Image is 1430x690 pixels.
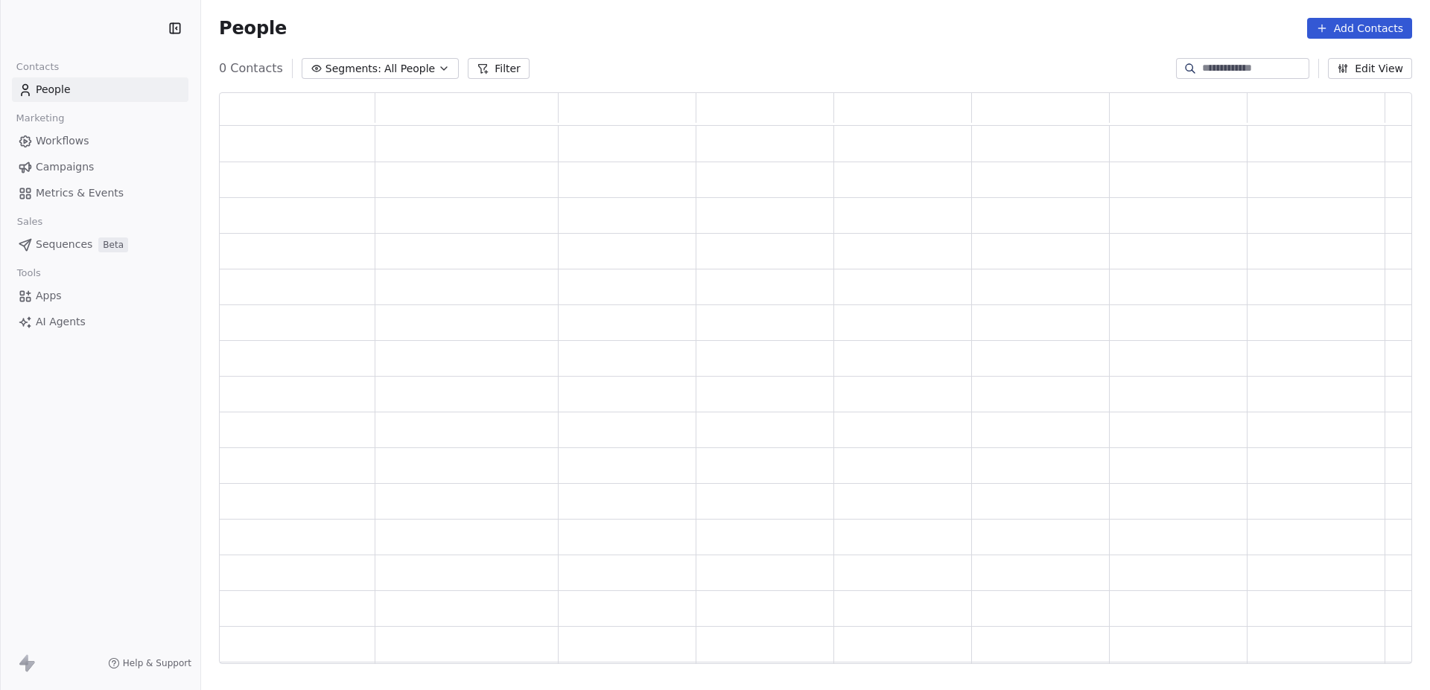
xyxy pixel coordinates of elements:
[12,181,188,205] a: Metrics & Events
[36,185,124,201] span: Metrics & Events
[36,159,94,175] span: Campaigns
[36,82,71,98] span: People
[12,284,188,308] a: Apps
[468,58,530,79] button: Filter
[219,17,287,39] span: People
[10,211,49,233] span: Sales
[98,237,128,252] span: Beta
[325,61,381,77] span: Segments:
[36,133,89,149] span: Workflows
[384,61,435,77] span: All People
[1307,18,1412,39] button: Add Contacts
[219,60,283,77] span: 0 Contacts
[10,56,66,78] span: Contacts
[10,262,47,284] span: Tools
[12,129,188,153] a: Workflows
[36,288,62,304] span: Apps
[12,232,188,257] a: SequencesBeta
[36,314,86,330] span: AI Agents
[12,155,188,179] a: Campaigns
[10,107,71,130] span: Marketing
[12,77,188,102] a: People
[108,657,191,669] a: Help & Support
[1328,58,1412,79] button: Edit View
[123,657,191,669] span: Help & Support
[12,310,188,334] a: AI Agents
[36,237,92,252] span: Sequences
